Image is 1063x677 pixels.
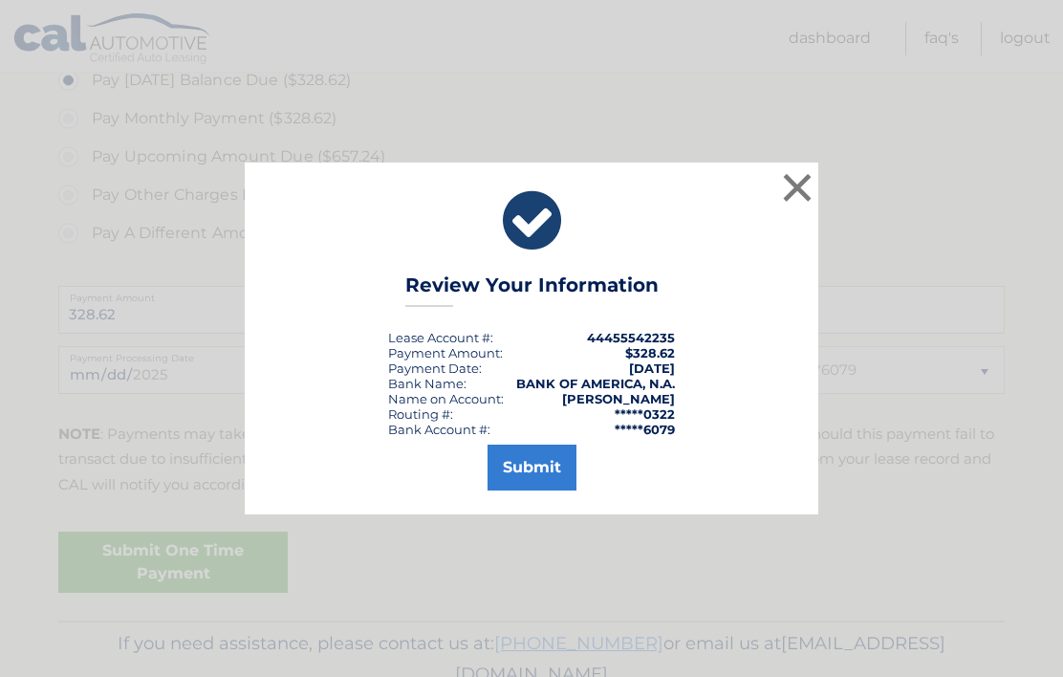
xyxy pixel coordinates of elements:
div: Name on Account: [388,391,504,406]
button: Submit [488,445,576,491]
div: Lease Account #: [388,330,493,345]
div: Payment Amount: [388,345,503,360]
span: [DATE] [629,360,675,376]
div: Bank Name: [388,376,466,391]
strong: BANK OF AMERICA, N.A. [516,376,675,391]
button: × [778,168,816,207]
div: Bank Account #: [388,422,490,437]
div: Routing #: [388,406,453,422]
span: Payment Date [388,360,479,376]
div: : [388,360,482,376]
h3: Review Your Information [405,273,659,307]
strong: [PERSON_NAME] [562,391,675,406]
strong: 44455542235 [587,330,675,345]
span: $328.62 [625,345,675,360]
